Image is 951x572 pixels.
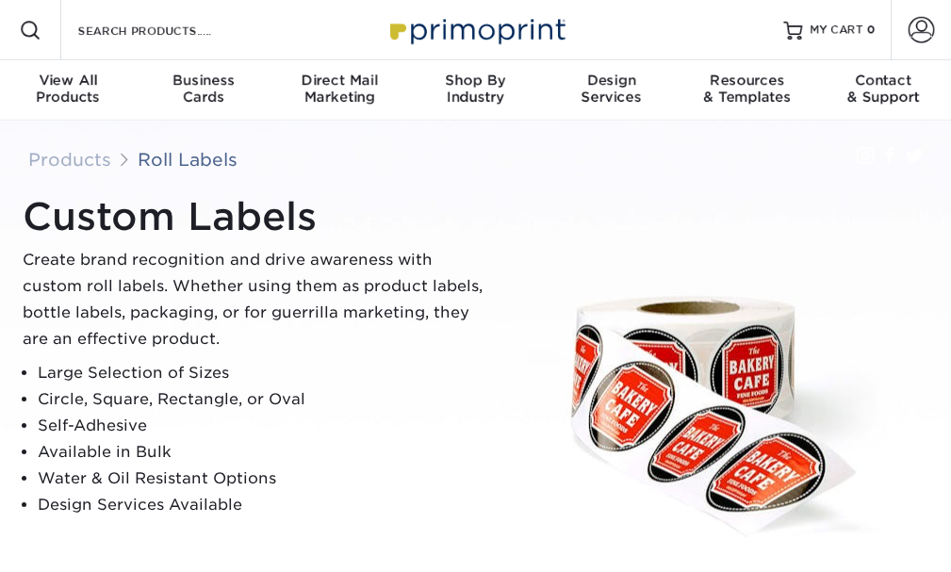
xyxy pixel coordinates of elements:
div: Cards [136,72,271,106]
li: Large Selection of Sizes [38,360,494,386]
a: Products [28,149,111,170]
div: & Support [815,72,951,106]
span: Contact [815,72,951,89]
span: Shop By [407,72,543,89]
span: Direct Mail [271,72,407,89]
span: Design [544,72,680,89]
span: MY CART [810,23,863,39]
a: BusinessCards [136,60,271,121]
li: Water & Oil Resistant Options [38,466,494,492]
input: SEARCH PRODUCTS..... [76,19,260,41]
div: Marketing [271,72,407,106]
a: Contact& Support [815,60,951,121]
h1: Custom Labels [23,194,494,239]
li: Available in Bulk [38,439,494,466]
li: Design Services Available [38,492,494,518]
a: Direct MailMarketing [271,60,407,121]
span: Resources [680,72,815,89]
img: Primoprint [382,9,570,50]
div: & Templates [680,72,815,106]
a: Resources& Templates [680,60,815,121]
li: Circle, Square, Rectangle, or Oval [38,386,494,413]
a: DesignServices [544,60,680,121]
span: Business [136,72,271,89]
div: Services [544,72,680,106]
a: Shop ByIndustry [407,60,543,121]
span: 0 [867,24,876,37]
div: Industry [407,72,543,106]
li: Self-Adhesive [38,413,494,439]
a: Roll Labels [138,149,238,170]
p: Create brand recognition and drive awareness with custom roll labels. Whether using them as produ... [23,247,494,352]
